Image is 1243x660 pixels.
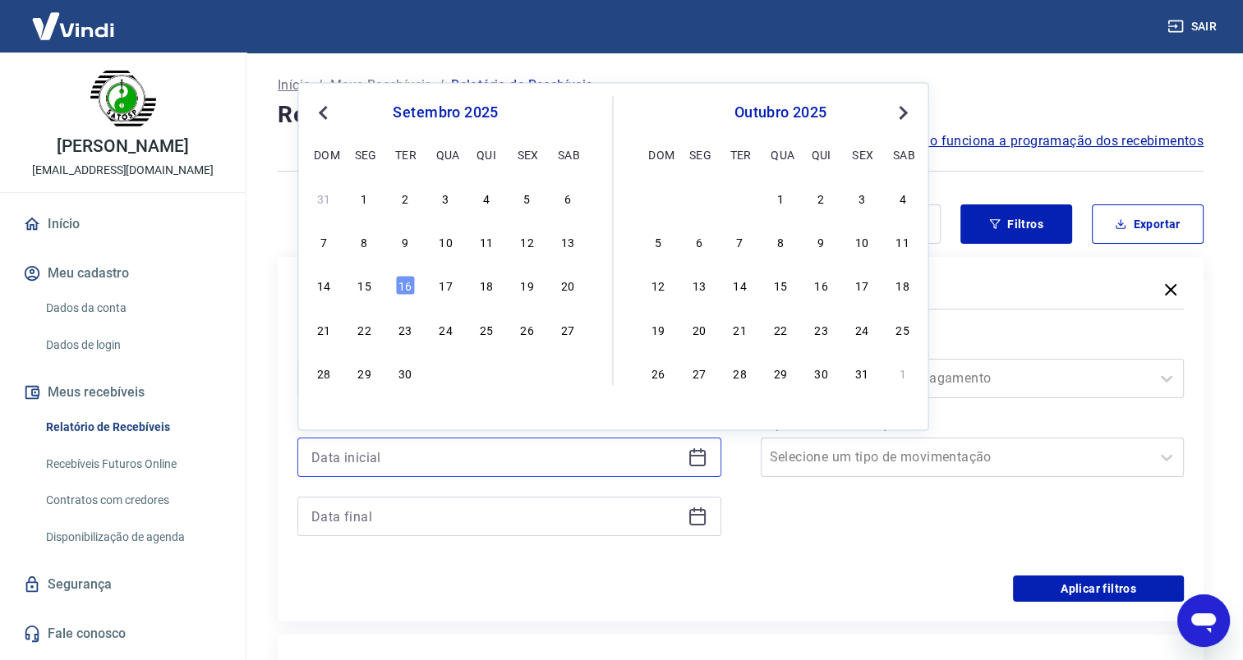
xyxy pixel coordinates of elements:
[317,76,323,95] p: /
[648,319,668,339] div: Choose domingo, 19 de outubro de 2025
[39,291,226,325] a: Dados da conta
[893,363,913,383] div: Choose sábado, 1 de novembro de 2025
[730,232,749,252] div: Choose terça-feira, 7 de outubro de 2025
[648,276,668,296] div: Choose domingo, 12 de outubro de 2025
[1164,11,1223,42] button: Sair
[730,144,749,164] div: ter
[730,276,749,296] div: Choose terça-feira, 14 de outubro de 2025
[311,186,579,385] div: month 2025-09
[39,410,226,444] a: Relatório de Recebíveis
[812,144,831,164] div: qui
[435,188,455,208] div: Choose quarta-feira, 3 de setembro de 2025
[476,319,496,339] div: Choose quinta-feira, 25 de setembro de 2025
[476,276,496,296] div: Choose quinta-feira, 18 de setembro de 2025
[314,276,334,296] div: Choose domingo, 14 de setembro de 2025
[314,319,334,339] div: Choose domingo, 21 de setembro de 2025
[893,232,913,252] div: Choose sábado, 11 de outubro de 2025
[771,232,790,252] div: Choose quarta-feira, 8 de outubro de 2025
[852,232,872,252] div: Choose sexta-feira, 10 de outubro de 2025
[355,144,375,164] div: seg
[355,276,375,296] div: Choose segunda-feira, 15 de setembro de 2025
[730,188,749,208] div: Choose terça-feira, 30 de setembro de 2025
[812,363,831,383] div: Choose quinta-feira, 30 de outubro de 2025
[39,447,226,481] a: Recebíveis Futuros Online
[314,363,334,383] div: Choose domingo, 28 de setembro de 2025
[20,374,226,410] button: Meus recebíveis
[435,319,455,339] div: Choose quarta-feira, 24 de setembro de 2025
[476,144,496,164] div: qui
[39,328,226,362] a: Dados de login
[395,319,415,339] div: Choose terça-feira, 23 de setembro de 2025
[558,144,578,164] div: sab
[476,232,496,252] div: Choose quinta-feira, 11 de setembro de 2025
[476,363,496,383] div: Choose quinta-feira, 2 de outubro de 2025
[558,276,578,296] div: Choose sábado, 20 de setembro de 2025
[893,103,913,122] button: Next Month
[647,186,915,385] div: month 2025-10
[1177,594,1230,647] iframe: Botão para abrir a janela de mensagens
[451,76,592,95] p: Relatório de Recebíveis
[852,276,872,296] div: Choose sexta-feira, 17 de outubro de 2025
[812,188,831,208] div: Choose quinta-feira, 2 de outubro de 2025
[730,363,749,383] div: Choose terça-feira, 28 de outubro de 2025
[311,103,579,122] div: setembro 2025
[893,188,913,208] div: Choose sábado, 4 de outubro de 2025
[689,276,709,296] div: Choose segunda-feira, 13 de outubro de 2025
[476,188,496,208] div: Choose quinta-feira, 4 de setembro de 2025
[517,319,536,339] div: Choose sexta-feira, 26 de setembro de 2025
[893,144,913,164] div: sab
[689,319,709,339] div: Choose segunda-feira, 20 de outubro de 2025
[852,144,872,164] div: sex
[1092,204,1204,244] button: Exportar
[558,363,578,383] div: Choose sábado, 4 de outubro de 2025
[517,232,536,252] div: Choose sexta-feira, 12 de setembro de 2025
[395,363,415,383] div: Choose terça-feira, 30 de setembro de 2025
[517,144,536,164] div: sex
[852,319,872,339] div: Choose sexta-feira, 24 de outubro de 2025
[278,99,1204,131] h4: Relatório de Recebíveis
[689,232,709,252] div: Choose segunda-feira, 6 de outubro de 2025
[355,319,375,339] div: Choose segunda-feira, 22 de setembro de 2025
[311,445,681,470] input: Data inicial
[771,188,790,208] div: Choose quarta-feira, 1 de outubro de 2025
[435,144,455,164] div: qua
[395,188,415,208] div: Choose terça-feira, 2 de setembro de 2025
[517,363,536,383] div: Choose sexta-feira, 3 de outubro de 2025
[771,319,790,339] div: Choose quarta-feira, 22 de outubro de 2025
[395,144,415,164] div: ter
[355,188,375,208] div: Choose segunda-feira, 1 de setembro de 2025
[764,415,1181,434] label: Tipo de Movimentação
[278,76,311,95] a: Início
[812,232,831,252] div: Choose quinta-feira, 9 de outubro de 2025
[439,76,444,95] p: /
[893,319,913,339] div: Choose sábado, 25 de outubro de 2025
[852,363,872,383] div: Choose sexta-feira, 31 de outubro de 2025
[39,520,226,554] a: Disponibilização de agenda
[812,276,831,296] div: Choose quinta-feira, 16 de outubro de 2025
[558,232,578,252] div: Choose sábado, 13 de setembro de 2025
[311,504,681,529] input: Data final
[771,276,790,296] div: Choose quarta-feira, 15 de outubro de 2025
[771,144,790,164] div: qua
[648,188,668,208] div: Choose domingo, 28 de setembro de 2025
[864,131,1204,151] a: Saiba como funciona a programação dos recebimentos
[893,276,913,296] div: Choose sábado, 18 de outubro de 2025
[960,204,1072,244] button: Filtros
[648,363,668,383] div: Choose domingo, 26 de outubro de 2025
[20,616,226,652] a: Fale conosco
[20,1,127,51] img: Vindi
[852,188,872,208] div: Choose sexta-feira, 3 de outubro de 2025
[355,363,375,383] div: Choose segunda-feira, 29 de setembro de 2025
[39,484,226,517] a: Contratos com credores
[395,232,415,252] div: Choose terça-feira, 9 de setembro de 2025
[517,188,536,208] div: Choose sexta-feira, 5 de setembro de 2025
[330,76,432,95] p: Meus Recebíveis
[32,162,214,179] p: [EMAIL_ADDRESS][DOMAIN_NAME]
[558,188,578,208] div: Choose sábado, 6 de setembro de 2025
[648,144,668,164] div: dom
[20,206,226,242] a: Início
[314,144,334,164] div: dom
[355,232,375,252] div: Choose segunda-feira, 8 de setembro de 2025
